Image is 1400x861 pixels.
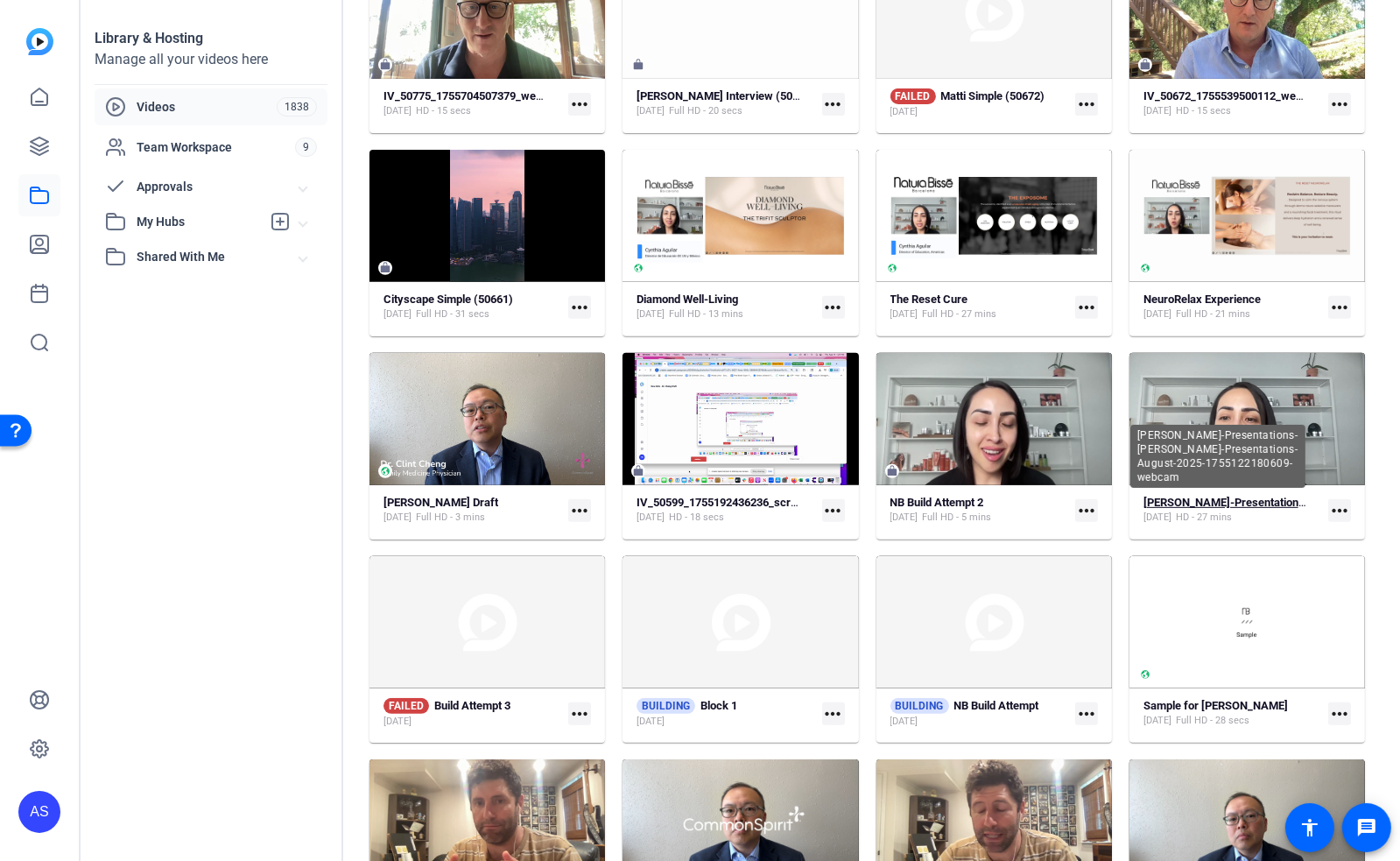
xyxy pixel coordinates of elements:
[669,511,724,525] span: HD - 18 secs
[637,698,814,729] a: BUILDINGBlock 1[DATE]
[383,89,561,118] a: IV_50775_1755704507379_webcam[DATE]HD - 15 secs
[637,293,738,306] strong: Diamond Well-Living
[568,296,591,319] mat-icon: more_horiz
[416,104,471,118] span: HD - 15 secs
[95,204,327,239] mat-expansion-panel-header: My Hubs
[568,702,591,725] mat-icon: more_horiz
[923,307,997,321] span: Full HD - 27 mins
[923,511,992,525] span: Full HD - 5 mins
[383,496,498,509] strong: [PERSON_NAME] Draft
[1328,93,1351,116] mat-icon: more_horiz
[890,715,918,729] span: [DATE]
[1176,511,1232,525] span: HD - 27 mins
[890,698,949,714] span: BUILDING
[822,702,845,725] mat-icon: more_horiz
[383,715,412,729] span: [DATE]
[669,307,743,321] span: Full HD - 13 mins
[1143,699,1321,728] a: Sample for [PERSON_NAME][DATE]Full HD - 28 secs
[890,496,1068,525] a: NB Build Attempt 2[DATE]Full HD - 5 mins
[95,169,327,204] mat-expansion-panel-header: Approvals
[1176,104,1231,118] span: HD - 15 secs
[1143,699,1288,712] strong: Sample for [PERSON_NAME]
[137,98,277,116] span: Videos
[637,511,665,525] span: [DATE]
[568,499,591,522] mat-icon: more_horiz
[1143,511,1171,525] span: [DATE]
[637,715,665,729] span: [DATE]
[1143,293,1321,321] a: NeuroRelax Experience[DATE]Full HD - 21 mins
[890,698,1068,729] a: BUILDINGNB Build Attempt[DATE]
[137,248,299,266] span: Shared With Me
[637,307,665,321] span: [DATE]
[1143,293,1261,306] strong: NeuroRelax Experience
[1143,104,1171,118] span: [DATE]
[637,496,809,509] strong: IV_50599_1755192436236_screen
[1143,496,1321,525] a: [PERSON_NAME]-Presentations-[PERSON_NAME]-Presentations-August-2025-1755122180609-webcam[DATE]HD ...
[1328,296,1351,319] mat-icon: more_horiz
[434,699,510,712] strong: Build Attempt 3
[941,89,1045,102] strong: Matti Simple (50672)
[383,293,561,321] a: Cityscape Simple (50661)[DATE]Full HD - 31 secs
[1356,817,1377,838] mat-icon: message
[137,213,261,231] span: My Hubs
[26,28,53,55] img: blue-gradient.svg
[1075,702,1098,725] mat-icon: more_horiz
[637,698,695,714] span: BUILDING
[1176,714,1249,728] span: Full HD - 28 secs
[383,293,513,306] strong: Cityscape Simple (50661)
[18,791,60,833] div: AS
[383,307,412,321] span: [DATE]
[1143,89,1321,118] a: IV_50672_1755539500112_webcam[DATE]HD - 15 secs
[1328,499,1351,522] mat-icon: more_horiz
[637,496,814,525] a: IV_50599_1755192436236_screen[DATE]HD - 18 secs
[137,178,299,196] span: Approvals
[1299,817,1320,838] mat-icon: accessibility
[277,97,317,116] span: 1838
[95,28,327,49] div: Library & Hosting
[890,88,936,104] span: FAILED
[637,89,815,102] strong: [PERSON_NAME] Interview (50677)
[637,89,814,118] a: [PERSON_NAME] Interview (50677)[DATE]Full HD - 20 secs
[383,104,412,118] span: [DATE]
[1143,89,1324,102] strong: IV_50672_1755539500112_webcam
[1075,296,1098,319] mat-icon: more_horiz
[383,89,564,102] strong: IV_50775_1755704507379_webcam
[890,293,1068,321] a: The Reset Cure[DATE]Full HD - 27 mins
[890,496,984,509] strong: NB Build Attempt 2
[1143,714,1171,728] span: [DATE]
[954,699,1039,712] strong: NB Build Attempt
[822,296,845,319] mat-icon: more_horiz
[1075,93,1098,116] mat-icon: more_horiz
[95,239,327,274] mat-expansion-panel-header: Shared With Me
[890,105,918,119] span: [DATE]
[95,49,327,70] div: Manage all your videos here
[890,307,918,321] span: [DATE]
[890,88,1068,119] a: FAILEDMatti Simple (50672)[DATE]
[383,698,561,729] a: FAILEDBuild Attempt 3[DATE]
[416,511,485,525] span: Full HD - 3 mins
[637,293,814,321] a: Diamond Well-Living[DATE]Full HD - 13 mins
[637,104,665,118] span: [DATE]
[890,511,918,525] span: [DATE]
[890,293,968,306] strong: The Reset Cure
[1328,702,1351,725] mat-icon: more_horiz
[383,511,412,525] span: [DATE]
[295,138,317,157] span: 9
[1130,425,1305,488] div: [PERSON_NAME]-Presentations-[PERSON_NAME]-Presentations-August-2025-1755122180609-webcam
[383,496,561,525] a: [PERSON_NAME] Draft[DATE]Full HD - 3 mins
[137,138,295,156] span: Team Workspace
[700,699,737,712] strong: Block 1
[1075,499,1098,522] mat-icon: more_horiz
[568,93,591,116] mat-icon: more_horiz
[1176,307,1250,321] span: Full HD - 21 mins
[669,104,742,118] span: Full HD - 20 secs
[822,499,845,522] mat-icon: more_horiz
[1143,307,1171,321] span: [DATE]
[822,93,845,116] mat-icon: more_horiz
[416,307,489,321] span: Full HD - 31 secs
[383,698,429,714] span: FAILED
